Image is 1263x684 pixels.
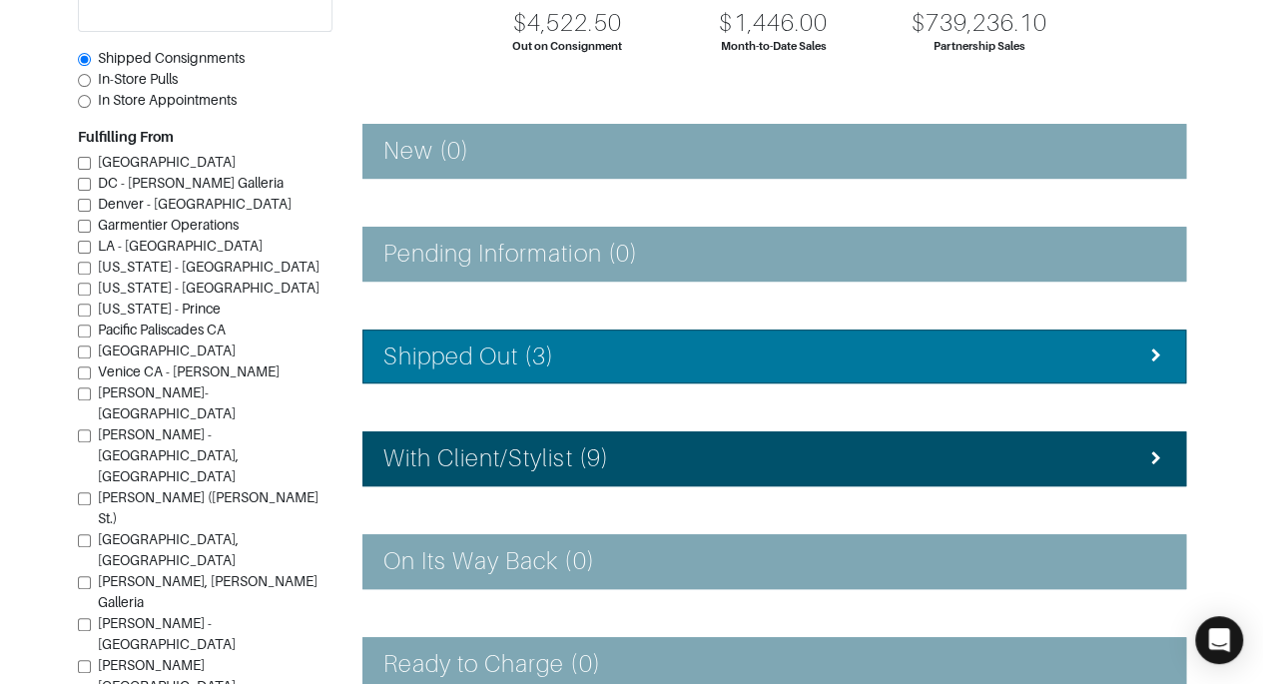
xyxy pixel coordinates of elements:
[98,615,236,652] span: [PERSON_NAME] - [GEOGRAPHIC_DATA]
[78,325,91,338] input: Pacific Paliscades CA
[98,573,317,610] span: [PERSON_NAME], [PERSON_NAME] Galleria
[78,534,91,547] input: [GEOGRAPHIC_DATA], [GEOGRAPHIC_DATA]
[512,38,622,55] div: Out on Consignment
[78,178,91,191] input: DC - [PERSON_NAME] Galleria
[383,650,601,679] h4: Ready to Charge (0)
[98,259,319,275] span: [US_STATE] - [GEOGRAPHIC_DATA]
[78,618,91,631] input: [PERSON_NAME] - [GEOGRAPHIC_DATA]
[78,220,91,233] input: Garmentier Operations
[78,241,91,254] input: LA - [GEOGRAPHIC_DATA]
[78,283,91,296] input: [US_STATE] - [GEOGRAPHIC_DATA]
[98,363,280,379] span: Venice CA - [PERSON_NAME]
[78,74,91,87] input: In-Store Pulls
[98,426,239,484] span: [PERSON_NAME] - [GEOGRAPHIC_DATA], [GEOGRAPHIC_DATA]
[78,660,91,673] input: [PERSON_NAME][GEOGRAPHIC_DATA]
[98,50,245,66] span: Shipped Consignments
[78,429,91,442] input: [PERSON_NAME] - [GEOGRAPHIC_DATA], [GEOGRAPHIC_DATA]
[719,9,827,38] div: $1,446.00
[383,547,595,576] h4: On Its Way Back (0)
[78,576,91,589] input: [PERSON_NAME], [PERSON_NAME] Galleria
[98,322,226,338] span: Pacific Paliscades CA
[78,492,91,505] input: [PERSON_NAME] ([PERSON_NAME] St.)
[383,240,638,269] h4: Pending Information (0)
[98,196,292,212] span: Denver - [GEOGRAPHIC_DATA]
[98,342,236,358] span: [GEOGRAPHIC_DATA]
[78,157,91,170] input: [GEOGRAPHIC_DATA]
[98,489,318,526] span: [PERSON_NAME] ([PERSON_NAME] St.)
[98,531,239,568] span: [GEOGRAPHIC_DATA], [GEOGRAPHIC_DATA]
[78,345,91,358] input: [GEOGRAPHIC_DATA]
[383,444,609,473] h4: With Client/Stylist (9)
[1195,616,1243,664] div: Open Intercom Messenger
[78,262,91,275] input: [US_STATE] - [GEOGRAPHIC_DATA]
[78,53,91,66] input: Shipped Consignments
[98,71,178,87] span: In-Store Pulls
[98,92,237,108] span: In Store Appointments
[98,238,263,254] span: LA - [GEOGRAPHIC_DATA]
[383,342,555,371] h4: Shipped Out (3)
[78,127,174,148] label: Fulfilling From
[721,38,827,55] div: Month-to-Date Sales
[911,9,1047,38] div: $739,236.10
[513,9,621,38] div: $4,522.50
[78,95,91,108] input: In Store Appointments
[78,387,91,400] input: [PERSON_NAME]-[GEOGRAPHIC_DATA]
[98,154,236,170] span: [GEOGRAPHIC_DATA]
[98,280,319,296] span: [US_STATE] - [GEOGRAPHIC_DATA]
[78,304,91,317] input: [US_STATE] - Prince
[934,38,1024,55] div: Partnership Sales
[78,199,91,212] input: Denver - [GEOGRAPHIC_DATA]
[383,137,469,166] h4: New (0)
[98,175,284,191] span: DC - [PERSON_NAME] Galleria
[78,366,91,379] input: Venice CA - [PERSON_NAME]
[98,301,221,317] span: [US_STATE] - Prince
[98,217,239,233] span: Garmentier Operations
[98,384,236,421] span: [PERSON_NAME]-[GEOGRAPHIC_DATA]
